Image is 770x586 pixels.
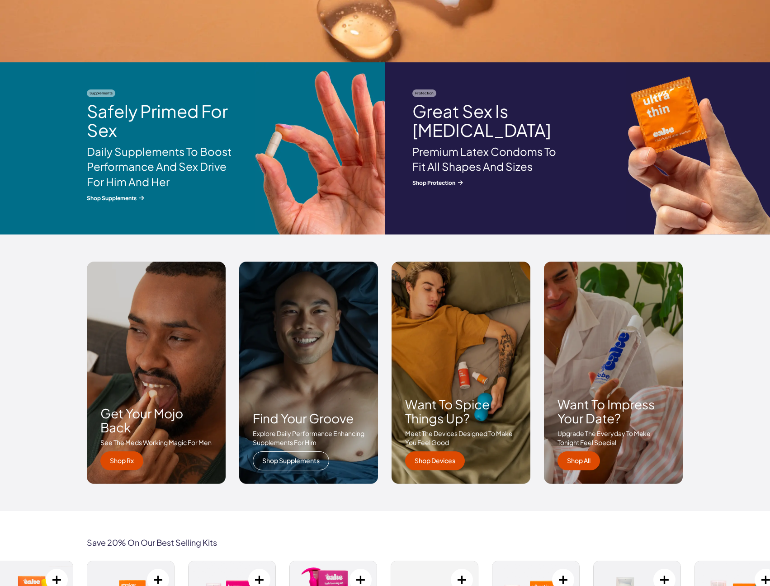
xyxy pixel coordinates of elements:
img: Hello Cake ED meds capsule [255,63,385,234]
h3: Get your mojo back [100,407,212,435]
a: Shop Supplements [253,451,329,470]
a: Shop All [557,451,600,470]
h2: Safely Primed For Sex [87,102,231,140]
h3: Want to impress your date? [557,398,669,426]
p: Meet the devices designed to make you feel good [405,429,517,447]
h3: Want to spice things up? [405,398,517,426]
span: Supplements [87,89,115,97]
p: Daily Supplements To Boost Performance And Sex Drive For Him And Her [87,144,231,190]
p: Upgrade the everyday to make tonight feel special [557,429,669,447]
img: Cake condoms, No matter your shape or size Cake's got you protected [626,62,770,234]
p: Premium Latex Condoms To Fit All Shapes And Sizes [412,144,557,174]
span: Shop Supplements [87,194,231,202]
h3: Find your groove [253,412,364,426]
p: Explore daily performance enhancing supplements for him [253,429,364,447]
a: Shop Devices [405,451,465,470]
h2: Great Sex Is [MEDICAL_DATA] [412,102,557,140]
span: Shop Protection [412,179,557,187]
a: Shop Rx [100,451,143,470]
span: Protection [412,89,436,97]
p: See the meds working magic for men [100,438,212,447]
